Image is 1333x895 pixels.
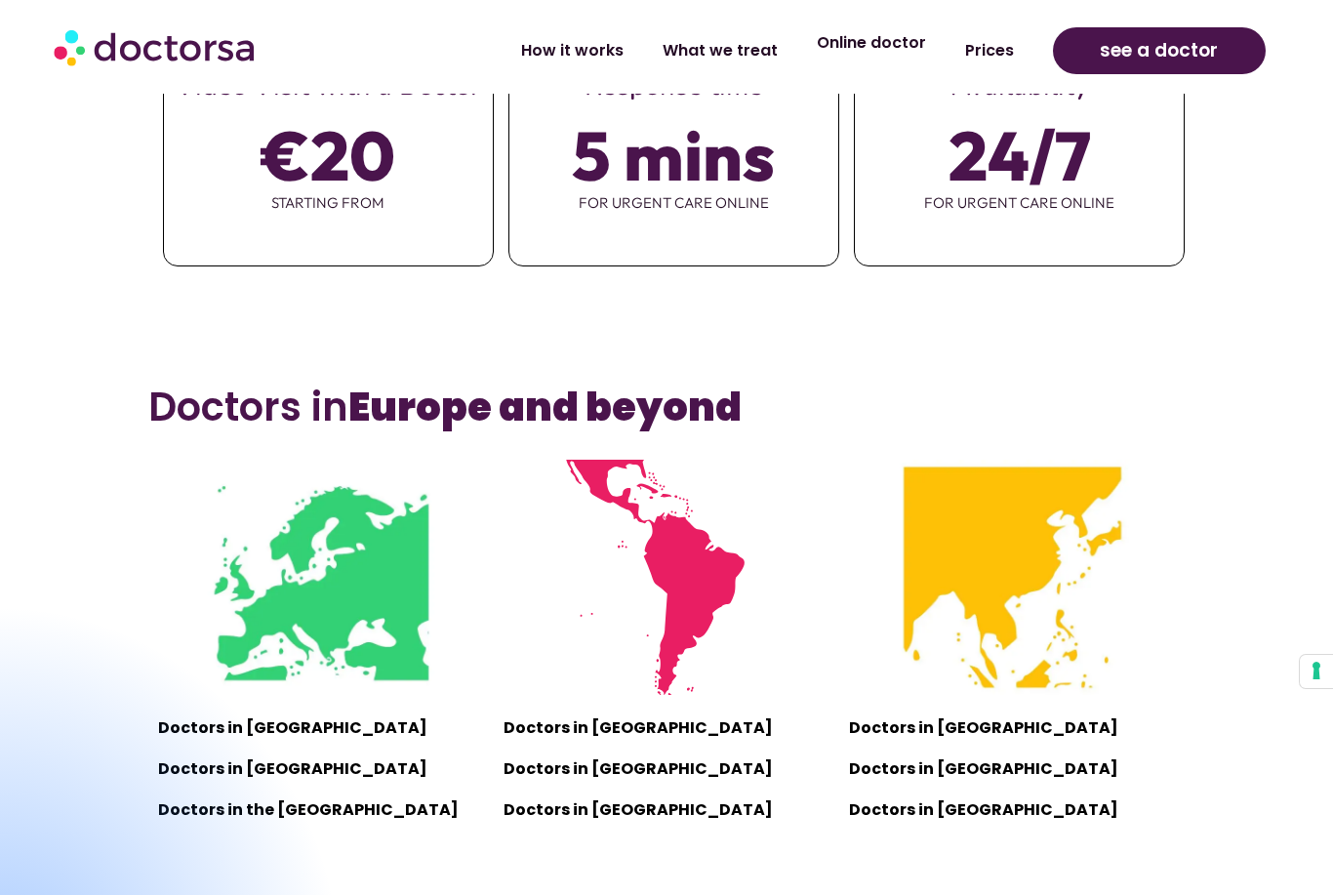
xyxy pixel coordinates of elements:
a: How it works [502,28,643,73]
a: Prices [946,28,1033,73]
button: Your consent preferences for tracking technologies [1300,655,1333,688]
a: Online doctor [797,20,946,65]
p: Doctors in [GEOGRAPHIC_DATA] [849,755,1175,783]
span: starting from [164,183,493,224]
p: Doctors in [GEOGRAPHIC_DATA] [504,755,829,783]
p: Doctors in [GEOGRAPHIC_DATA] [849,714,1175,742]
p: Doctors in [GEOGRAPHIC_DATA] [849,796,1175,824]
p: Doctors in [GEOGRAPHIC_DATA] [504,714,829,742]
img: Mini map of the countries where Doctorsa is available - Europe, UK and Turkey [203,460,438,695]
h3: Doctors in [148,384,1186,430]
img: Mini map of the countries where Doctorsa is available - Latin America [549,460,785,695]
span: see a doctor [1100,35,1218,66]
p: Doctors in [GEOGRAPHIC_DATA] [504,796,829,824]
a: What we treat [643,28,797,73]
span: 5 mins [572,128,775,183]
a: see a doctor [1053,27,1266,74]
b: Europe and beyond [348,380,742,434]
span: for urgent care online [855,183,1184,224]
nav: Menu [355,28,1033,73]
span: 24/7 [949,128,1091,183]
img: Mini map of the countries where Doctorsa is available - Southeast Asia [895,460,1130,695]
span: €20 [262,128,395,183]
span: for urgent care online [509,183,838,224]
